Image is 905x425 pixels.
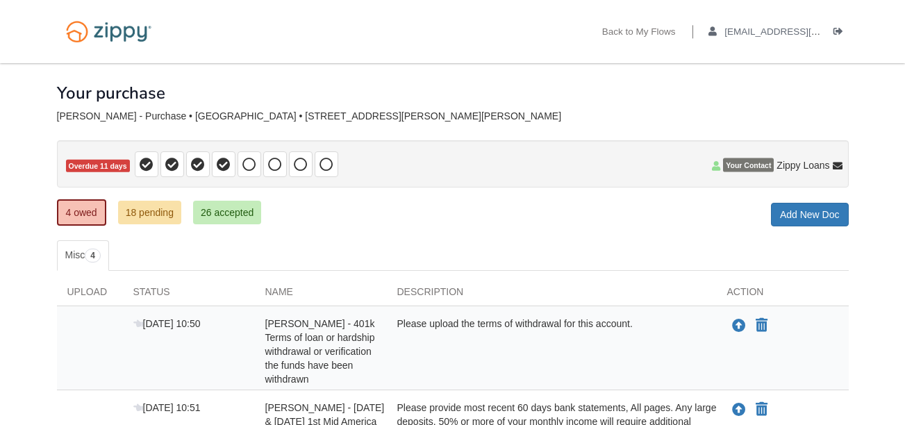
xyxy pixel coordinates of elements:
[731,401,747,419] button: Upload Andrea Reinhart - June & July 2025 1st Mid America CU statements - Transaction history fro...
[255,285,387,306] div: Name
[123,285,255,306] div: Status
[265,318,375,385] span: [PERSON_NAME] - 401k Terms of loan or hardship withdrawal or verification the funds have been wit...
[118,201,181,224] a: 18 pending
[731,317,747,335] button: Upload Andrea Reinhart - 401k Terms of loan or hardship withdrawal or verification the funds have...
[57,285,123,306] div: Upload
[777,158,829,172] span: Zippy Loans
[57,199,106,226] a: 4 owed
[708,26,884,40] a: edit profile
[833,26,849,40] a: Log out
[57,240,109,271] a: Misc
[57,14,160,49] img: Logo
[387,317,717,386] div: Please upload the terms of withdrawal for this account.
[133,402,201,413] span: [DATE] 10:51
[57,84,165,102] h1: Your purchase
[724,26,883,37] span: andcook84@outlook.com
[85,249,101,262] span: 4
[723,158,774,172] span: Your Contact
[387,285,717,306] div: Description
[754,317,769,334] button: Declare Andrea Reinhart - 401k Terms of loan or hardship withdrawal or verification the funds hav...
[602,26,676,40] a: Back to My Flows
[133,318,201,329] span: [DATE] 10:50
[754,401,769,418] button: Declare Andrea Reinhart - June & July 2025 1st Mid America CU statements - Transaction history fr...
[57,110,849,122] div: [PERSON_NAME] - Purchase • [GEOGRAPHIC_DATA] • [STREET_ADDRESS][PERSON_NAME][PERSON_NAME]
[66,160,130,173] span: Overdue 11 days
[771,203,849,226] a: Add New Doc
[193,201,261,224] a: 26 accepted
[717,285,849,306] div: Action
